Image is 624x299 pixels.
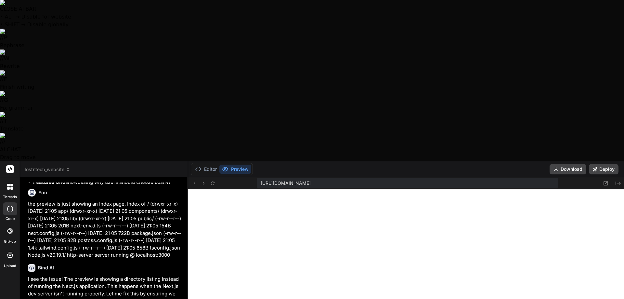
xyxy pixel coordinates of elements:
button: Editor [192,165,219,174]
button: Deploy [589,164,618,174]
li: showcasing why users should choose LostNT [33,179,182,186]
label: GitHub [4,239,16,244]
h6: You [38,189,47,196]
span: lostntech_website [25,166,70,173]
h6: Bind AI [38,265,54,271]
label: threads [3,194,17,200]
button: Download [550,164,586,174]
button: Preview [219,165,251,174]
span: [URL][DOMAIN_NAME] [261,180,311,186]
p: the preview is just showing an Index page. Index of / (drwxr-xr-x) [DATE] 21:05 app/ (drwxr-xr-x)... [28,200,182,259]
label: Upload [4,263,16,269]
label: code [6,216,15,222]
